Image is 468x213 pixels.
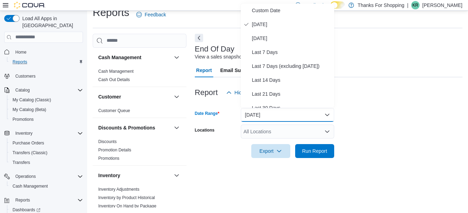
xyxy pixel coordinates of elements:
[7,158,86,167] button: Transfers
[223,86,274,100] button: Hide Parameters
[145,11,166,18] span: Feedback
[93,6,129,19] h1: Reports
[13,48,83,56] span: Home
[13,160,30,165] span: Transfers
[7,57,86,67] button: Reports
[98,204,156,208] a: Inventory On Hand by Package
[98,124,155,131] h3: Discounts & Promotions
[15,197,30,203] span: Reports
[10,96,54,104] a: My Catalog (Classic)
[411,1,420,9] div: Kelly Reid
[13,140,44,146] span: Purchase Orders
[172,93,181,101] button: Customer
[255,144,286,158] span: Export
[98,172,120,179] h3: Inventory
[252,104,331,112] span: Last 30 Days
[10,58,83,66] span: Reports
[1,128,86,138] button: Inventory
[13,86,83,94] span: Catalog
[10,115,37,124] a: Promotions
[13,97,51,103] span: My Catalog (Classic)
[195,53,297,61] div: View a sales snapshot for a date or date range.
[98,156,120,161] a: Promotions
[172,124,181,132] button: Discounts & Promotions
[196,63,212,77] span: Report
[98,108,130,113] span: Customer Queue
[93,137,186,165] div: Discounts & Promotions
[10,58,30,66] a: Reports
[13,129,83,137] span: Inventory
[241,3,334,108] div: Select listbox
[98,124,171,131] button: Discounts & Promotions
[98,148,131,152] a: Promotion Details
[98,187,139,192] a: Inventory Adjustments
[1,47,86,57] button: Home
[7,181,86,191] button: Cash Management
[10,182,83,190] span: Cash Management
[98,69,133,74] a: Cash Management
[7,105,86,115] button: My Catalog (Beta)
[98,195,155,200] span: Inventory by Product Historical
[422,1,462,9] p: [PERSON_NAME]
[241,108,334,122] button: [DATE]
[1,172,86,181] button: Operations
[13,59,27,65] span: Reports
[220,63,264,77] span: Email Subscription
[13,48,29,56] a: Home
[13,129,35,137] button: Inventory
[172,171,181,180] button: Inventory
[10,105,49,114] a: My Catalog (Beta)
[98,93,171,100] button: Customer
[295,144,334,158] button: Run Report
[10,182,51,190] a: Cash Management
[13,172,39,181] button: Operations
[407,1,408,9] p: |
[10,115,83,124] span: Promotions
[7,148,86,158] button: Transfers (Classic)
[10,149,50,157] a: Transfers (Classic)
[252,34,331,42] span: [DATE]
[15,49,26,55] span: Home
[93,67,186,87] div: Cash Management
[195,88,218,97] h3: Report
[304,2,325,9] span: Feedback
[15,174,36,179] span: Operations
[1,85,86,95] button: Catalog
[252,6,331,15] span: Custom Date
[195,45,235,53] h3: End Of Day
[98,93,121,100] h3: Customer
[10,139,47,147] a: Purchase Orders
[13,107,46,112] span: My Catalog (Beta)
[251,144,290,158] button: Export
[252,62,331,70] span: Last 7 Days (excluding [DATE])
[13,86,32,94] button: Catalog
[98,108,130,113] a: Customer Queue
[10,158,33,167] a: Transfers
[13,172,83,181] span: Operations
[98,195,155,200] a: Inventory by Product Historical
[252,48,331,56] span: Last 7 Days
[302,148,327,155] span: Run Report
[13,150,47,156] span: Transfers (Classic)
[252,90,331,98] span: Last 21 Days
[1,71,86,81] button: Customers
[10,96,83,104] span: My Catalog (Classic)
[13,72,83,80] span: Customers
[98,139,117,144] a: Discounts
[13,183,48,189] span: Cash Management
[13,207,40,213] span: Dashboards
[98,77,130,82] a: Cash Out Details
[7,115,86,124] button: Promotions
[10,149,83,157] span: Transfers (Classic)
[1,195,86,205] button: Reports
[13,196,33,204] button: Reports
[330,1,345,9] input: Dark Mode
[252,20,331,29] span: [DATE]
[15,87,30,93] span: Catalog
[98,77,130,82] span: Cash Out Details
[98,54,141,61] h3: Cash Management
[7,95,86,105] button: My Catalog (Classic)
